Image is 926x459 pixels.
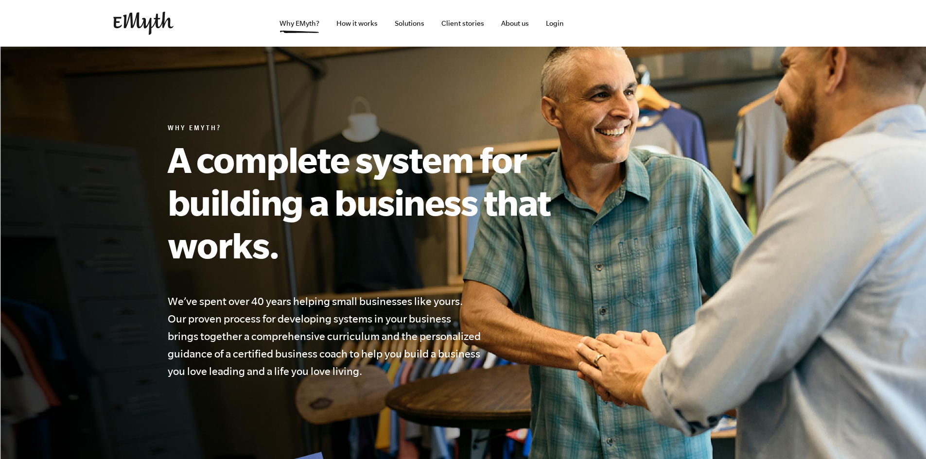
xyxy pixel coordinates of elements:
[113,12,174,35] img: EMyth
[168,124,595,134] h6: Why EMyth?
[168,292,483,380] h4: We’ve spent over 40 years helping small businesses like yours. Our proven process for developing ...
[711,13,813,34] iframe: Embedded CTA
[604,8,706,39] iframe: Embedded CTA
[877,412,926,459] iframe: Chat Widget
[168,138,595,266] h1: A complete system for building a business that works.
